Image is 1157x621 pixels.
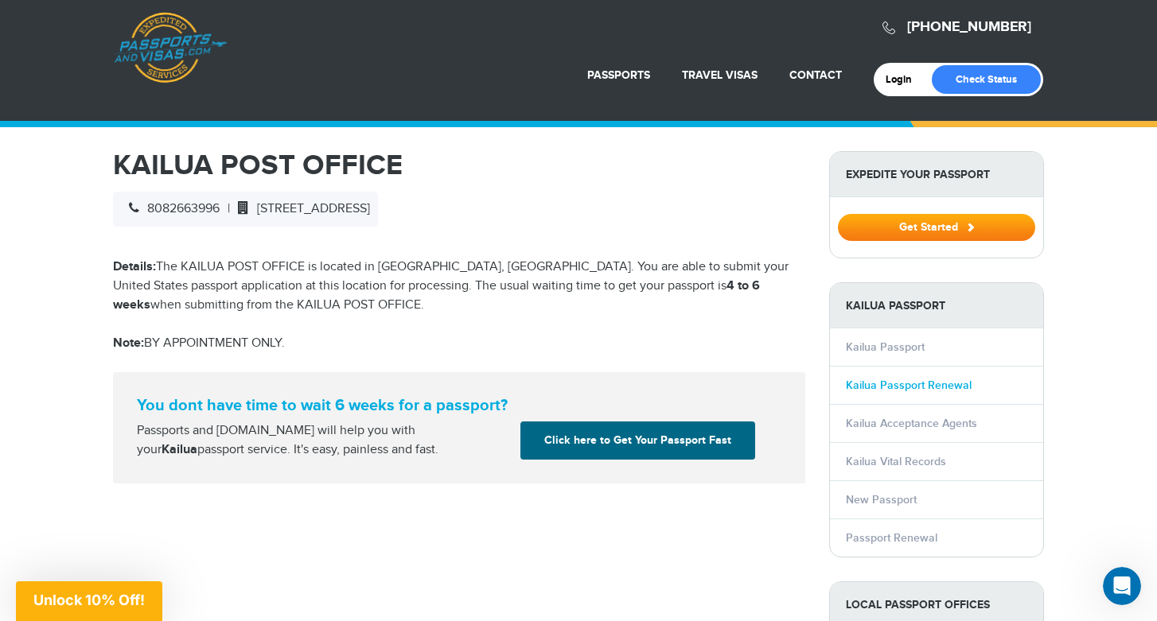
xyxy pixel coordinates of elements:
a: Passports & [DOMAIN_NAME] [114,12,227,83]
button: Get Started [838,214,1035,241]
span: Unlock 10% Off! [33,592,145,608]
a: New Passport [846,493,917,507]
a: Kailua Acceptance Agents [846,417,977,430]
a: Contact [789,68,842,82]
strong: Kailua [162,442,197,457]
div: Unlock 10% Off! [16,581,162,621]
a: Check Status [932,65,1041,94]
strong: Kailua Passport [830,283,1043,328]
span: [STREET_ADDRESS] [230,201,370,216]
a: Get Started [838,220,1035,233]
strong: 4 to 6 weeks [113,278,760,312]
strong: You dont have time to wait 6 weeks for a passport? [137,396,781,415]
a: Kailua Passport Renewal [846,378,972,392]
a: Kailua Vital Records [846,455,946,468]
p: The KAILUA POST OFFICE is located in [GEOGRAPHIC_DATA], [GEOGRAPHIC_DATA]. You are able to submit... [113,258,805,315]
div: | [113,192,378,227]
iframe: Intercom live chat [1103,567,1141,605]
a: Passport Renewal [846,531,937,545]
strong: Expedite Your Passport [830,152,1043,197]
div: Passports and [DOMAIN_NAME] will help you with your passport service. It's easy, painless and fast. [131,421,514,460]
p: BY APPOINTMENT ONLY. [113,334,805,353]
a: Click here to Get Your Passport Fast [520,421,755,460]
a: Kailua Passport [846,340,925,354]
a: Login [886,73,923,86]
a: Passports [587,68,650,82]
strong: Details: [113,259,156,274]
a: Travel Visas [682,68,758,82]
a: [PHONE_NUMBER] [907,18,1031,36]
h1: KAILUA POST OFFICE [113,151,805,180]
span: 8082663996 [121,201,220,216]
strong: Note: [113,336,144,351]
